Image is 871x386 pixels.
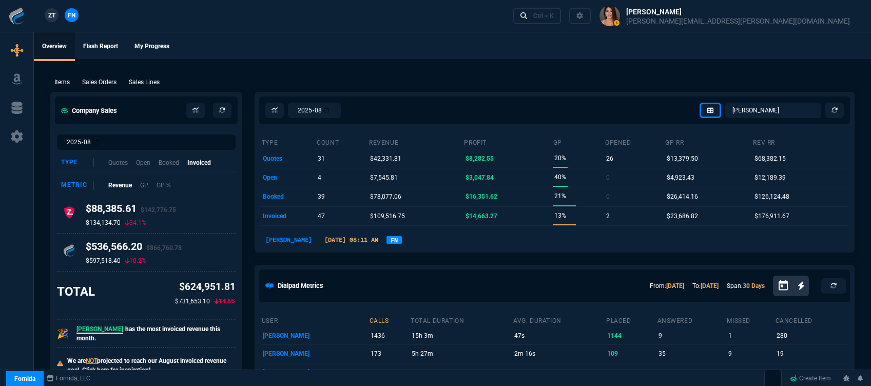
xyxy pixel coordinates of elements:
p: Revenue [108,181,132,190]
p: $68,382.15 [754,151,786,166]
p: GP [140,181,148,190]
p: 280 [777,329,846,343]
th: GP [553,134,605,149]
p: 47s [514,329,604,343]
th: cancelled [775,313,848,327]
th: answered [657,313,727,327]
p: Booked [159,158,179,167]
p: 2 [606,209,610,223]
p: 16m 13s [514,365,604,379]
th: missed [726,313,775,327]
th: type [261,134,316,149]
th: GP RR [665,134,752,149]
p: 129 [371,365,409,379]
p: $4,923.43 [667,170,694,185]
p: $12,189.39 [754,170,786,185]
button: Open calendar [777,278,798,293]
p: From: [650,281,684,291]
h5: Company Sales [61,106,117,115]
p: 20h 32m [412,365,511,379]
p: 4 [318,170,321,185]
p: 14.6% [214,297,236,306]
p: 20% [554,151,566,165]
p: 40% [554,170,566,184]
a: 30 Days [743,282,765,289]
p: 109 [607,346,655,361]
p: 19 [777,346,846,361]
p: [PERSON_NAME] [263,346,367,361]
p: 39 [318,189,325,204]
th: revenue [369,134,463,149]
p: $13,379.50 [667,151,698,166]
th: total duration [410,313,513,327]
p: $176,911.67 [754,209,789,223]
p: 35 [659,346,725,361]
span: $866,760.78 [146,244,182,252]
p: $624,951.81 [175,280,236,295]
h3: TOTAL [57,284,95,299]
p: $23,686.82 [667,209,698,223]
h4: $88,385.61 [86,202,176,219]
p: Span: [727,281,765,291]
div: Type [61,158,94,167]
p: $7,545.81 [370,170,398,185]
p: $134,134.70 [86,219,121,227]
div: Metric [61,181,94,190]
p: 9 [659,329,725,343]
p: Sales Lines [129,78,160,87]
a: [DATE] [701,282,719,289]
span: $142,776.75 [141,206,176,214]
p: $26,414.16 [667,189,698,204]
a: Create Item [786,371,835,386]
p: [PERSON_NAME] [261,235,316,244]
p: $126,124.48 [754,189,789,204]
a: Overview [34,32,75,61]
td: quotes [261,149,316,168]
th: placed [606,313,657,327]
p: $597,518.40 [86,257,121,265]
p: 25 [607,365,655,379]
p: Quotes [108,158,128,167]
p: Items [54,78,70,87]
p: 34.1% [125,219,146,227]
p: 21% [554,189,566,203]
p: Sales Orders [82,78,117,87]
p: GP % [157,181,171,190]
p: 51 [659,365,725,379]
td: booked [261,187,316,206]
p: To: [692,281,719,291]
th: avg. duration [513,313,606,327]
p: 13% [554,208,566,223]
td: invoiced [261,206,316,225]
a: Flash Report [75,32,126,61]
p: Invoiced [187,158,211,167]
h4: $536,566.20 [86,240,182,257]
p: 1436 [371,329,409,343]
p: 1 [728,329,773,343]
th: user [261,313,369,327]
th: count [316,134,369,149]
span: NOT [86,357,97,364]
p: $3,047.84 [466,170,494,185]
p: [PERSON_NAME] [263,329,367,343]
a: My Progress [126,32,178,61]
div: Ctrl + K [533,12,554,20]
p: $14,663.27 [466,209,497,223]
p: has the most invoiced revenue this month. [76,324,236,343]
span: ZT [48,11,55,20]
span: [PERSON_NAME] [76,325,123,334]
p: $109,516.75 [370,209,405,223]
p: 2m 16s [514,346,604,361]
p: $78,077.06 [370,189,401,204]
p: 15h 3m [412,329,511,343]
p: $16,351.62 [466,189,497,204]
p: [DATE] 08:11 AM [320,235,382,244]
p: 1144 [607,329,655,343]
p: [PERSON_NAME] [263,365,367,379]
p: 173 [371,346,409,361]
p: 9 [728,346,773,361]
p: 53 [728,365,773,379]
p: 26 [606,151,613,166]
p: 31 [318,151,325,166]
p: $8,282.55 [466,151,494,166]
